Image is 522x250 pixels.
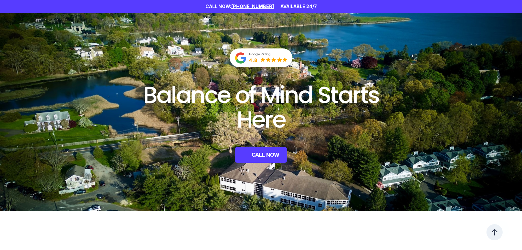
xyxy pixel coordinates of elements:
[128,83,394,131] h1: Balance of Mind Starts Here
[252,151,279,159] p: CALL NOW
[205,3,274,10] p: CALL NOW:
[280,3,317,10] p: AVAILABLE 24/7
[249,57,257,63] span: 4.8
[231,4,274,9] a: [PHONE_NUMBER]
[235,147,287,163] a: CALL NOW
[249,52,270,56] span: Google Rating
